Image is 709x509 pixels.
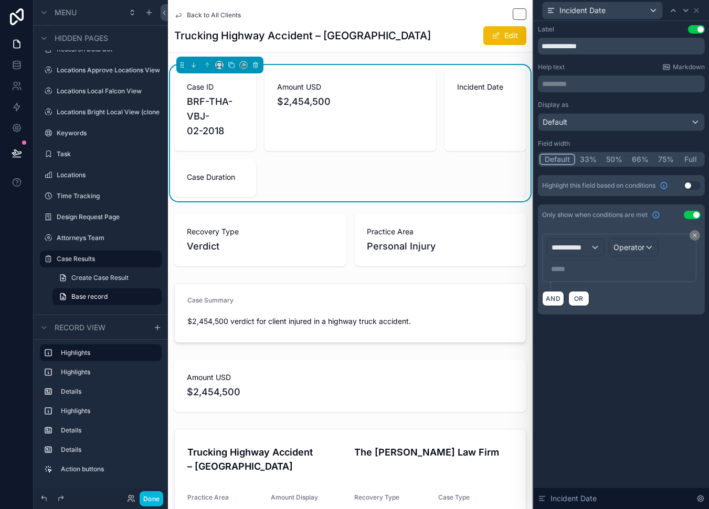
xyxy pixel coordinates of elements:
[662,63,705,71] a: Markdown
[57,234,155,242] label: Attorneys Team
[71,274,129,282] span: Create Case Result
[653,154,679,165] button: 75%
[52,269,162,286] a: Create Case Result
[34,340,168,488] div: scrollable content
[538,139,570,148] label: Field width
[71,293,108,301] span: Base record
[57,129,155,137] label: Keywords
[542,211,648,219] span: Only show when conditions are met
[187,11,241,19] span: Back to All Clients
[187,82,244,92] span: Case ID
[174,11,241,19] a: Back to All Clients
[679,154,703,165] button: Full
[55,322,105,333] span: Record view
[57,213,155,221] label: Design Request Page
[61,446,153,454] label: Details
[538,113,705,131] button: Default
[57,150,155,158] label: Task
[277,94,424,109] span: $2,454,500
[57,87,155,95] label: Locations Local Falcon View
[538,75,705,92] div: scrollable content
[609,239,659,256] button: Operator
[187,94,244,138] span: BRF-THA-VBJ-02-2018
[538,63,565,71] label: Help text
[543,117,567,127] span: Default
[627,154,653,165] button: 66%
[538,101,568,109] label: Display as
[551,493,597,504] span: Incident Date
[61,387,153,396] label: Details
[61,426,153,435] label: Details
[57,192,155,200] label: Time Tracking
[57,313,155,322] label: Awards Recognition
[57,255,155,263] label: Case Results
[61,407,153,415] label: Highlights
[568,291,589,306] button: OR
[57,171,155,179] label: Locations
[673,63,705,71] span: Markdown
[542,291,564,306] button: AND
[57,66,160,74] label: Locations Approve Locations View
[457,82,514,92] span: Incident Date
[539,154,575,165] button: Default
[174,28,431,43] h1: Trucking Highway Accident – [GEOGRAPHIC_DATA]
[52,288,162,305] a: Base record
[55,33,108,44] span: Hidden pages
[575,154,601,165] button: 33%
[277,82,424,92] span: Amount USD
[601,154,627,165] button: 50%
[187,172,244,182] span: Case Duration
[61,368,153,376] label: Highlights
[613,243,644,252] span: Operator
[140,491,163,506] button: Done
[559,5,606,16] span: Incident Date
[57,108,160,116] label: Locations Bright Local View (clone)
[542,2,663,19] button: Incident Date
[542,181,655,190] span: Highlight this field based on conditions
[61,465,153,473] label: Action buttons
[483,26,526,45] button: Edit
[61,349,153,357] label: Highlights
[55,7,77,18] span: Menu
[538,25,554,34] div: Label
[572,295,586,302] span: OR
